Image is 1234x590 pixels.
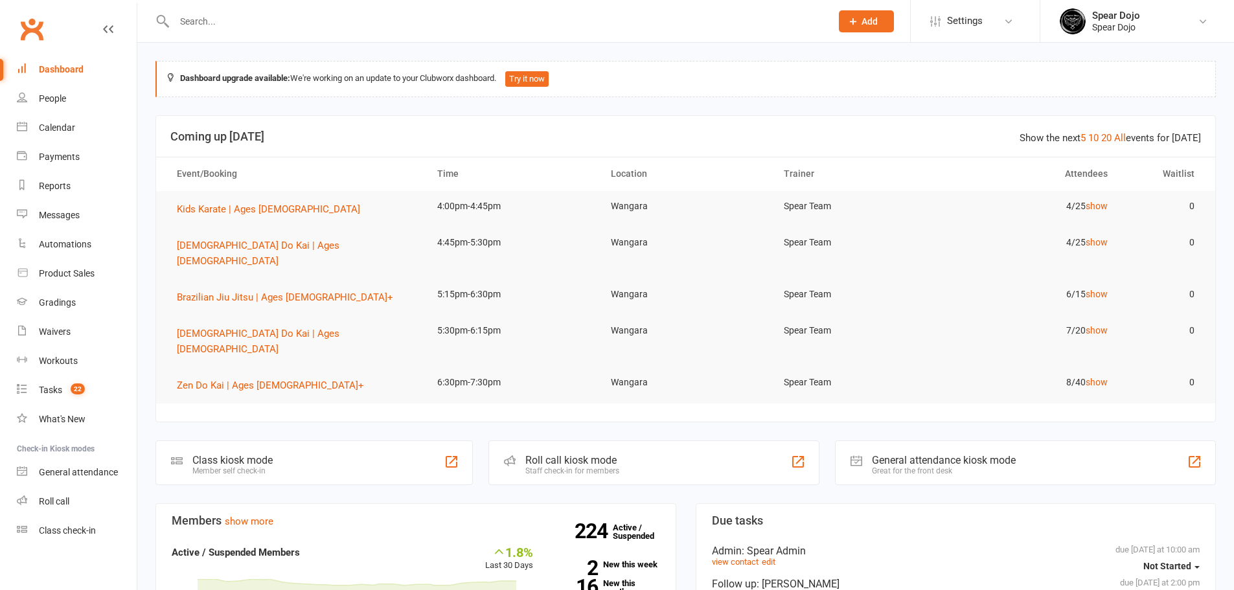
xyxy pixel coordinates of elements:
button: Brazilian Jiu Jitsu | Ages [DEMOGRAPHIC_DATA]+ [177,289,402,305]
div: Roll call kiosk mode [525,454,619,466]
td: 5:30pm-6:15pm [426,315,599,346]
a: show [1086,201,1108,211]
td: Spear Team [772,279,946,310]
span: Add [862,16,878,27]
div: People [39,93,66,104]
th: Waitlist [1119,157,1206,190]
span: : Spear Admin [742,545,806,557]
span: : [PERSON_NAME] [757,578,840,590]
td: 0 [1119,279,1206,310]
button: Try it now [505,71,549,87]
td: 4:45pm-5:30pm [426,227,599,258]
div: Show the next events for [DATE] [1020,130,1201,146]
span: Not Started [1143,561,1191,571]
div: Messages [39,210,80,220]
a: 224Active / Suspended [613,514,670,550]
span: Brazilian Jiu Jitsu | Ages [DEMOGRAPHIC_DATA]+ [177,291,393,303]
div: General attendance [39,467,118,477]
td: 4/25 [946,191,1119,221]
td: 6:30pm-7:30pm [426,367,599,398]
a: Clubworx [16,13,48,45]
td: 4:00pm-4:45pm [426,191,599,221]
td: 7/20 [946,315,1119,346]
button: Not Started [1143,554,1200,578]
h3: Coming up [DATE] [170,130,1201,143]
div: Last 30 Days [485,545,533,573]
th: Trainer [772,157,946,190]
td: Wangara [599,367,773,398]
td: Wangara [599,191,773,221]
td: Spear Team [772,227,946,258]
div: Class kiosk mode [192,454,273,466]
a: Reports [17,172,137,201]
button: Kids Karate | Ages [DEMOGRAPHIC_DATA] [177,201,369,217]
button: [DEMOGRAPHIC_DATA] Do Kai | Ages [DEMOGRAPHIC_DATA] [177,326,414,357]
th: Location [599,157,773,190]
button: [DEMOGRAPHIC_DATA] Do Kai | Ages [DEMOGRAPHIC_DATA] [177,238,414,269]
a: All [1114,132,1126,144]
a: Waivers [17,317,137,346]
td: Spear Team [772,315,946,346]
a: Dashboard [17,55,137,84]
div: Calendar [39,122,75,133]
td: 5:15pm-6:30pm [426,279,599,310]
strong: Active / Suspended Members [172,547,300,558]
td: Wangara [599,227,773,258]
a: Gradings [17,288,137,317]
a: 5 [1080,132,1086,144]
span: Settings [947,6,983,36]
h3: Members [172,514,660,527]
a: Workouts [17,346,137,376]
div: Tasks [39,385,62,395]
a: 20 [1101,132,1112,144]
a: Payments [17,142,137,172]
div: Workouts [39,356,78,366]
div: Spear Dojo [1092,10,1140,21]
div: Dashboard [39,64,84,74]
div: Follow up [712,578,1200,590]
a: People [17,84,137,113]
a: edit [762,557,775,567]
strong: 2 [553,558,598,578]
button: Add [839,10,894,32]
a: Product Sales [17,259,137,288]
span: 22 [71,383,85,394]
a: Tasks 22 [17,376,137,405]
a: Automations [17,230,137,259]
strong: 224 [575,521,613,541]
div: Class check-in [39,525,96,536]
span: [DEMOGRAPHIC_DATA] Do Kai | Ages [DEMOGRAPHIC_DATA] [177,328,339,355]
div: Staff check-in for members [525,466,619,475]
a: 10 [1088,132,1099,144]
td: 8/40 [946,367,1119,398]
strong: Dashboard upgrade available: [180,73,290,83]
div: Automations [39,239,91,249]
td: 0 [1119,367,1206,398]
td: 0 [1119,315,1206,346]
h3: Due tasks [712,514,1200,527]
td: Spear Team [772,191,946,221]
div: Roll call [39,496,69,506]
div: Product Sales [39,268,95,278]
td: 6/15 [946,279,1119,310]
div: Gradings [39,297,76,308]
a: Messages [17,201,137,230]
a: Calendar [17,113,137,142]
div: We're working on an update to your Clubworx dashboard. [155,61,1216,97]
div: Member self check-in [192,466,273,475]
a: Roll call [17,487,137,516]
td: Spear Team [772,367,946,398]
div: Waivers [39,326,71,337]
button: Zen Do Kai | Ages [DEMOGRAPHIC_DATA]+ [177,378,373,393]
td: 0 [1119,191,1206,221]
a: General attendance kiosk mode [17,458,137,487]
div: Payments [39,152,80,162]
a: What's New [17,405,137,434]
a: show [1086,325,1108,335]
a: Class kiosk mode [17,516,137,545]
th: Event/Booking [165,157,426,190]
a: show more [225,516,273,527]
a: show [1086,237,1108,247]
div: What's New [39,414,86,424]
td: 0 [1119,227,1206,258]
